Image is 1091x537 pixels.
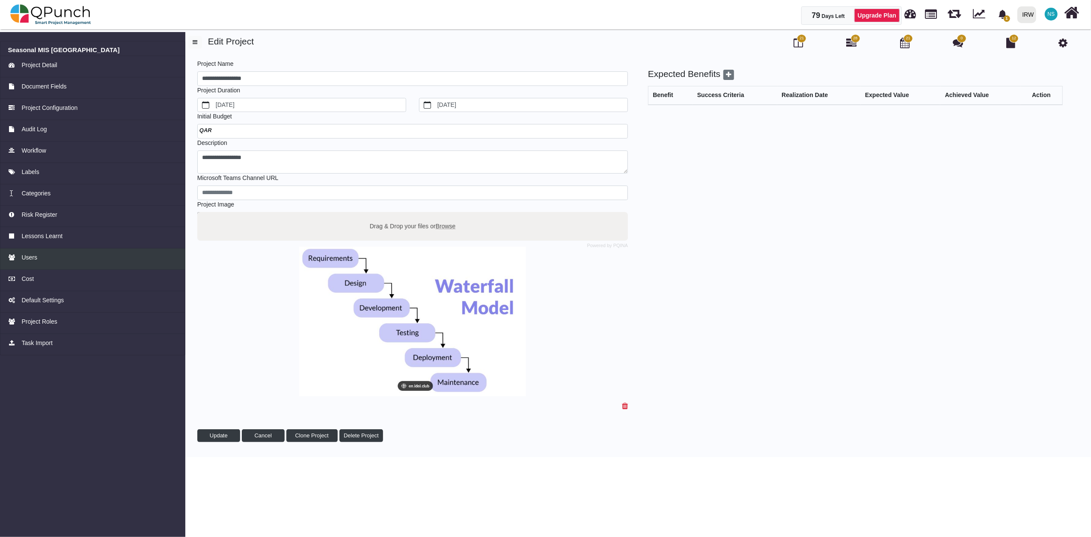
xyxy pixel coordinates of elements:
[21,253,37,262] span: Users
[424,101,431,109] svg: calendar
[812,11,820,20] span: 79
[21,232,62,241] span: Lessons Learnt
[21,317,57,326] span: Project Roles
[697,91,773,100] div: Success Criteria
[998,10,1007,19] svg: bell fill
[993,0,1014,27] a: bell fill1
[1064,5,1079,21] i: Home
[197,112,232,121] label: Initial Budget
[197,247,628,396] img: Paris
[906,35,910,41] span: 21
[197,429,240,442] button: Update
[865,91,936,100] div: Expected Value
[21,339,52,348] span: Task Import
[723,70,734,80] span: Add benefits
[344,432,379,439] span: Delete Project
[1025,91,1058,100] div: Action
[925,6,937,19] span: Projects
[21,146,46,155] span: Workflow
[905,5,916,18] span: Dashboard
[1045,8,1058,21] span: Nadeem Sheikh
[1012,35,1016,41] span: 12
[1023,7,1034,22] div: IRW
[8,46,178,54] h6: Seasonal MIS Kenya
[10,2,91,27] img: qpunch-sp.fa6292f.png
[198,98,214,112] button: calendar
[961,35,963,41] span: 0
[210,432,228,439] span: Update
[854,9,900,22] a: Upgrade Plan
[242,429,285,442] button: Cancel
[822,13,845,19] span: Days Left
[969,0,993,29] div: Dynamic Report
[21,189,51,198] span: Categories
[197,174,279,183] label: Microsoft Teams Channel URL
[800,35,804,41] span: 21
[197,59,234,68] label: Project Name
[188,36,1085,47] h4: Edit Project
[653,91,688,100] div: Benefit
[366,218,458,233] label: Drag & Drop your files or
[436,222,456,229] span: Browse
[197,139,227,148] label: Description
[1048,12,1055,17] span: NS
[1006,38,1015,48] i: Document Library
[21,61,57,70] span: Project Detail
[853,35,858,41] span: 28
[21,210,57,219] span: Risk Register
[782,91,856,100] div: Realization Date
[254,432,271,439] span: Cancel
[419,98,436,112] button: calendar
[197,86,240,95] label: Project Duration
[948,4,961,18] span: Releases
[995,6,1010,22] div: Notification
[21,274,34,283] span: Cost
[21,296,64,305] span: Default Settings
[587,244,628,248] a: Powered by PQINA
[900,38,910,48] i: Calendar
[8,46,178,54] a: Seasonal MIS [GEOGRAPHIC_DATA]
[197,200,234,209] label: Project Image
[1014,0,1040,29] a: IRW
[286,429,338,442] button: Clone Project
[953,38,963,48] i: Punch Discussion
[622,402,628,410] i: Delete
[648,68,1063,80] h4: Expected Benefits
[21,82,66,91] span: Document Fields
[1004,15,1010,22] span: 1
[214,98,406,112] label: [DATE]
[21,168,39,177] span: Labels
[847,38,857,48] i: Gantt
[202,101,210,109] svg: calendar
[847,41,857,48] a: 28
[436,98,627,112] label: [DATE]
[945,91,1016,100] div: Achieved Value
[1040,0,1063,28] a: NS
[21,125,47,134] span: Audit Log
[21,103,77,112] span: Project Configuration
[794,38,803,48] i: Board
[295,432,329,439] span: Clone Project
[339,429,383,442] button: Delete Project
